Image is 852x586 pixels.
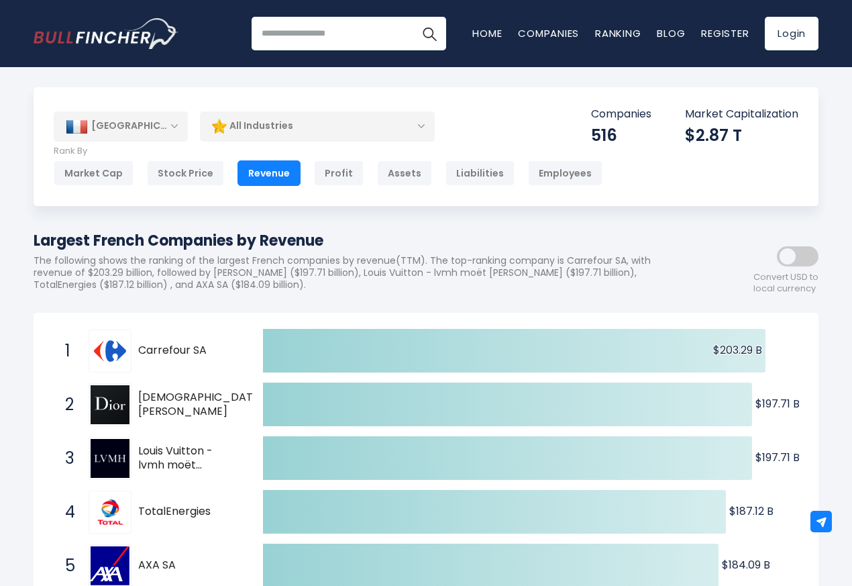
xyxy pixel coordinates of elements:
span: 1 [58,340,72,362]
span: AXA SA [138,558,239,573]
h1: Largest French Companies by Revenue [34,230,698,252]
text: $184.09 B [722,557,770,573]
a: Login [765,17,818,50]
div: $2.87 T [685,125,798,146]
span: [DEMOGRAPHIC_DATA][PERSON_NAME] [138,391,265,419]
div: Employees [528,160,602,186]
div: Liabilities [445,160,515,186]
a: Home [472,26,502,40]
div: [GEOGRAPHIC_DATA] [54,111,188,141]
img: Louis Vuitton - lvmh moët hennessy [91,439,129,478]
text: $197.71 B [755,396,800,411]
span: 5 [58,554,72,577]
a: Ranking [595,26,641,40]
a: Go to homepage [34,18,178,49]
img: TotalEnergies [91,493,129,532]
img: Carrefour SA [94,335,126,367]
p: Market Capitalization [685,107,798,121]
text: $187.12 B [729,503,774,519]
span: Convert USD to local currency [753,272,818,295]
div: Market Cap [54,160,134,186]
a: Register [701,26,749,40]
img: AXA SA [91,546,129,585]
div: All Industries [200,111,435,142]
text: $203.29 B [713,342,762,358]
div: Profit [314,160,364,186]
div: 516 [591,125,651,146]
span: 2 [58,393,72,416]
span: Carrefour SA [138,344,239,358]
div: Assets [377,160,432,186]
span: 3 [58,447,72,470]
div: Stock Price [147,160,224,186]
span: TotalEnergies [138,505,239,519]
a: Blog [657,26,685,40]
p: The following shows the ranking of the largest French companies by revenue(TTM). The top-ranking ... [34,254,698,291]
img: Bullfincher logo [34,18,178,49]
button: Search [413,17,446,50]
a: Companies [518,26,579,40]
p: Rank By [54,146,602,157]
span: Louis Vuitton - lvmh moët [PERSON_NAME] [138,444,239,473]
span: 4 [58,501,72,524]
p: Companies [591,107,651,121]
div: Revenue [237,160,301,186]
img: Christian Dior [91,385,129,424]
text: $197.71 B [755,450,800,465]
